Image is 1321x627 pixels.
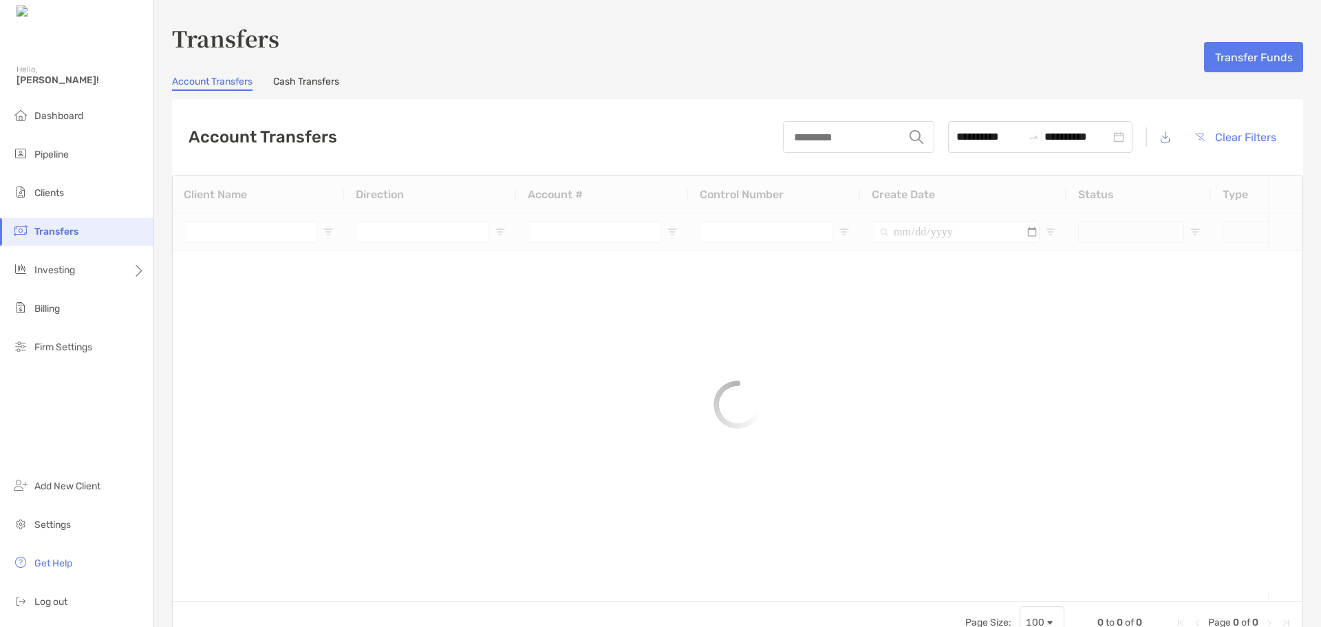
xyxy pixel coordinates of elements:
img: billing icon [12,299,29,316]
span: Transfers [34,226,78,237]
h3: Transfers [172,22,1303,54]
img: settings icon [12,516,29,532]
span: [PERSON_NAME]! [17,74,145,86]
span: Log out [34,596,67,608]
span: to [1028,131,1039,142]
span: Get Help [34,557,72,569]
span: swap-right [1028,131,1039,142]
span: Add New Client [34,480,100,492]
img: firm-settings icon [12,338,29,354]
img: button icon [1195,133,1205,141]
a: Cash Transfers [273,76,339,91]
img: input icon [910,130,923,144]
img: logout icon [12,593,29,609]
span: Dashboard [34,110,83,122]
span: Billing [34,303,60,315]
img: Zoe Logo [17,6,75,19]
span: Clients [34,187,64,199]
img: investing icon [12,261,29,277]
h2: Account Transfers [189,127,337,147]
span: Investing [34,264,75,276]
span: Firm Settings [34,341,92,353]
span: Settings [34,519,71,531]
span: Pipeline [34,149,69,160]
img: dashboard icon [12,107,29,123]
img: clients icon [12,184,29,200]
img: transfers icon [12,222,29,239]
a: Account Transfers [172,76,253,91]
button: Clear Filters [1184,122,1287,152]
img: add_new_client icon [12,477,29,493]
img: get-help icon [12,554,29,571]
button: Transfer Funds [1204,42,1303,72]
img: pipeline icon [12,145,29,162]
